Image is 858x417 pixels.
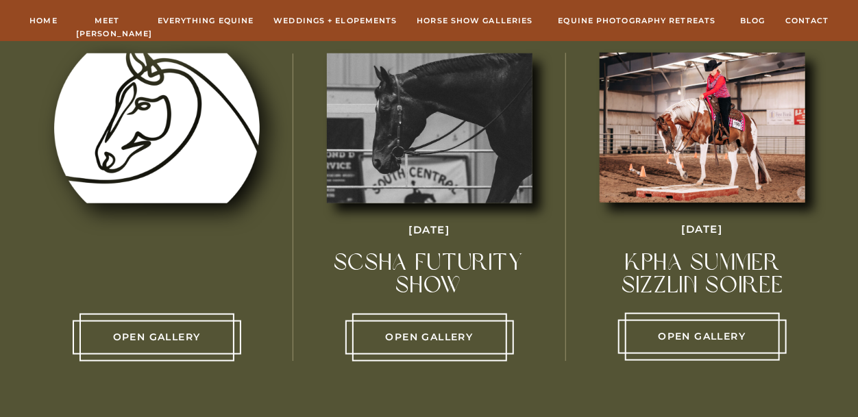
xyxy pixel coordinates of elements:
a: Weddings + Elopements [273,14,397,27]
a: Open Gallery [352,329,506,346]
p: [DATE] [369,221,489,236]
p: [DATE] [642,220,762,236]
h2: KPHA Summer sizzlin soiree [576,251,830,299]
a: Home [29,14,58,27]
a: Everything Equine [156,14,256,27]
a: Contact [785,14,830,27]
p: Open Gallery [79,329,234,346]
a: KPHA Summersizzlin soiree [576,251,830,299]
h2: SCSHA Futurity Show [305,251,553,299]
a: Open Gallery [625,329,779,345]
a: hORSE sHOW gALLERIES [415,14,535,27]
a: Meet [PERSON_NAME] [76,14,138,27]
a: Blog [739,14,767,27]
a: Equine Photography Retreats [553,14,721,27]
